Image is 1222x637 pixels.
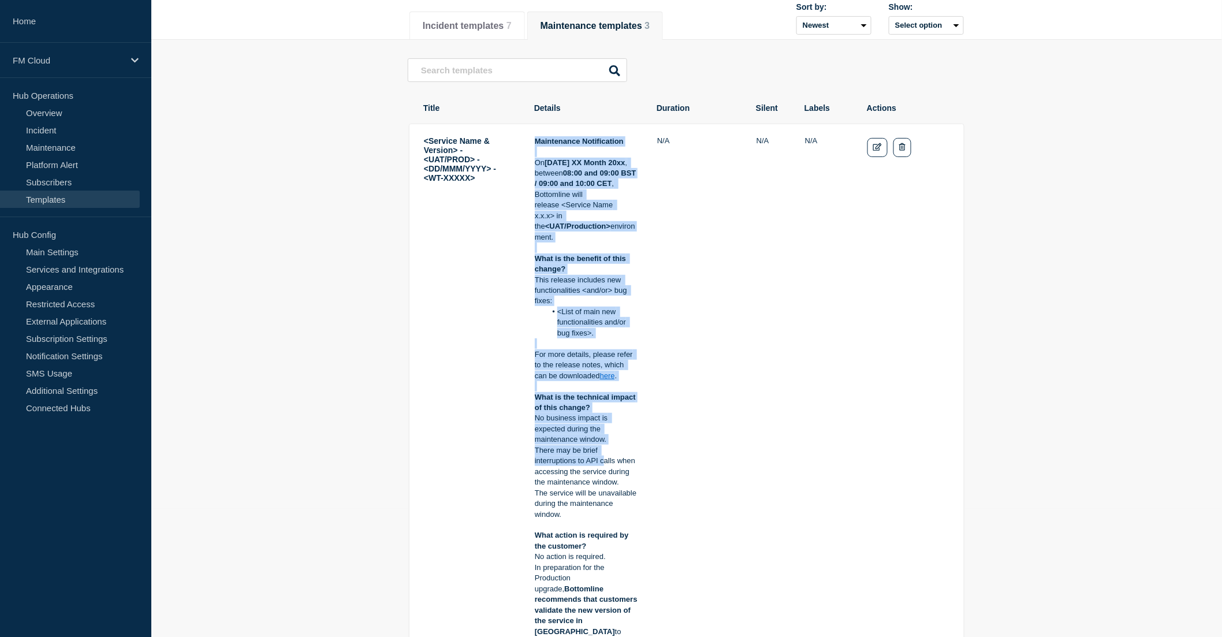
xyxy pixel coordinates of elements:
p: For more details, please refer to the release notes, which can be downloaded . [535,349,638,381]
button: Delete [893,138,911,157]
strong: What action is required by the customer? [535,531,631,550]
th: Actions [866,103,949,113]
div: Show: [889,2,964,12]
p: FM Cloud [13,55,124,65]
li: <List of main new functionalities and/or bug fixes>. [546,307,638,338]
div: Sort by: [796,2,871,12]
p: On , between , Bottomline will release <Service Name x.x.x> in the environment. [535,158,638,243]
strong: <UAT/Production> [545,222,610,230]
strong: Maintenance Notification [535,137,624,146]
strong: [DATE] XX Month 20xx [545,158,625,167]
strong: 08:00 and 09:00 BST / 09:00 and 10:00 CET [535,169,638,188]
strong: What is the benefit of this change? [535,254,628,273]
th: Silent [755,103,785,113]
span: 3 [644,21,650,31]
p: This release includes new functionalities <and/or> bug fixes: [535,275,638,307]
a: Edit [867,138,888,157]
th: Duration [656,103,737,113]
p: The service will be unavailable during the maintenance window. [535,488,638,520]
p: No action is required. [535,552,638,562]
p: No business impact is expected during the maintenance window. [535,413,638,445]
strong: Bottomline recommends that customers validate the new version of the service in [GEOGRAPHIC_DATA] [535,584,639,636]
th: Labels [804,103,848,113]
button: Maintenance templates 3 [541,21,650,31]
th: Details [534,103,638,113]
th: Title [423,103,515,113]
button: Select option [889,16,964,35]
span: 7 [506,21,512,31]
input: Search templates [408,58,627,82]
p: There may be brief interruptions to API calls when accessing the service during the maintenance w... [535,445,638,488]
select: Sort by [796,16,871,35]
strong: What is the technical impact of this change? [535,393,638,412]
a: here [600,371,615,380]
button: Incident templates 7 [423,21,512,31]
